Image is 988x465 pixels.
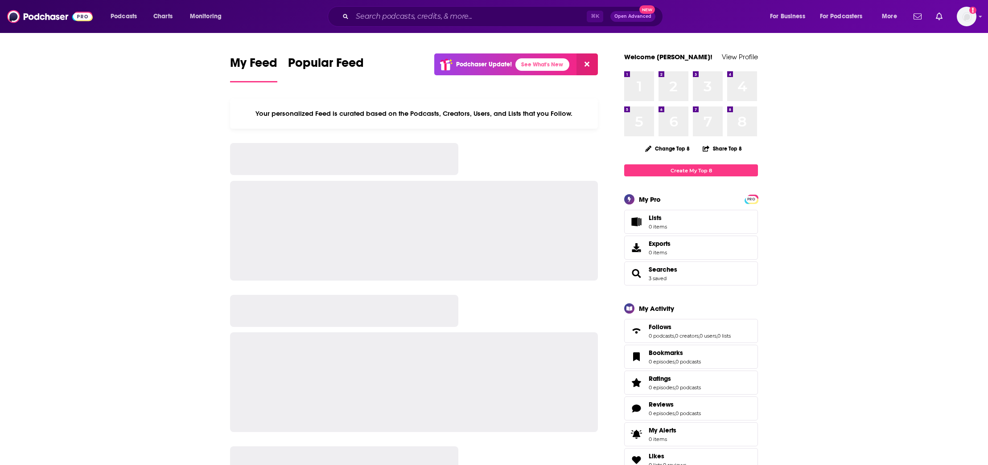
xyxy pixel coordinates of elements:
a: Reviews [627,402,645,415]
a: Follows [627,325,645,337]
a: See What's New [515,58,569,71]
span: , [675,359,675,365]
a: Reviews [649,400,701,408]
span: Ratings [649,375,671,383]
span: , [716,333,717,339]
a: Show notifications dropdown [910,9,925,24]
a: Charts [148,9,178,24]
a: Show notifications dropdown [932,9,946,24]
span: Reviews [624,396,758,420]
a: My Feed [230,55,277,82]
a: 0 episodes [649,359,675,365]
a: 0 lists [717,333,731,339]
a: Likes [649,452,686,460]
span: Bookmarks [649,349,683,357]
a: 0 podcasts [675,384,701,391]
span: 0 items [649,436,676,442]
a: Searches [649,265,677,273]
span: Exports [649,240,671,248]
span: Lists [649,214,662,222]
span: 0 items [649,224,667,230]
a: 0 creators [675,333,699,339]
a: Lists [624,210,758,234]
span: Lists [649,214,667,222]
button: open menu [104,9,148,24]
a: Welcome [PERSON_NAME]! [624,53,712,61]
a: 0 podcasts [649,333,674,339]
span: Ratings [624,371,758,395]
span: Bookmarks [624,345,758,369]
span: Podcasts [111,10,137,23]
a: Follows [649,323,731,331]
span: Searches [624,261,758,286]
span: My Alerts [649,426,676,434]
a: View Profile [722,53,758,61]
span: Logged in as TeszlerPR [957,7,976,26]
img: User Profile [957,7,976,26]
span: Lists [627,216,645,228]
button: open menu [814,9,876,24]
div: Your personalized Feed is curated based on the Podcasts, Creators, Users, and Lists that you Follow. [230,98,598,129]
span: More [882,10,897,23]
span: PRO [746,196,757,203]
span: , [675,384,675,391]
a: Searches [627,267,645,280]
a: Create My Top 8 [624,164,758,176]
a: Ratings [649,375,701,383]
button: open menu [184,9,233,24]
div: My Activity [639,304,674,313]
span: Charts [153,10,173,23]
a: 0 episodes [649,384,675,391]
a: 3 saved [649,275,667,281]
img: Podchaser - Follow, Share and Rate Podcasts [7,8,93,25]
svg: Add a profile image [969,7,976,14]
button: Show profile menu [957,7,976,26]
a: Exports [624,236,758,260]
span: Open Advanced [614,14,651,19]
span: For Business [770,10,805,23]
span: Monitoring [190,10,222,23]
span: Follows [649,323,671,331]
span: Popular Feed [288,55,364,76]
span: Reviews [649,400,674,408]
span: My Feed [230,55,277,76]
button: Open AdvancedNew [610,11,655,22]
div: My Pro [639,195,661,204]
span: Follows [624,319,758,343]
a: Popular Feed [288,55,364,82]
span: Likes [649,452,664,460]
a: 0 podcasts [675,410,701,416]
a: Bookmarks [649,349,701,357]
span: ⌘ K [587,11,603,22]
button: Share Top 8 [702,140,742,157]
input: Search podcasts, credits, & more... [352,9,587,24]
span: 0 items [649,249,671,256]
button: open menu [764,9,816,24]
span: For Podcasters [820,10,863,23]
button: Change Top 8 [640,143,695,154]
span: New [639,5,655,14]
span: , [674,333,675,339]
div: Search podcasts, credits, & more... [336,6,671,27]
a: PRO [746,196,757,202]
a: My Alerts [624,422,758,446]
a: Ratings [627,376,645,389]
a: Bookmarks [627,351,645,363]
a: 0 episodes [649,410,675,416]
button: open menu [876,9,908,24]
p: Podchaser Update! [456,61,512,68]
span: Exports [627,241,645,254]
span: My Alerts [627,428,645,441]
a: 0 users [700,333,716,339]
a: 0 podcasts [675,359,701,365]
span: , [675,410,675,416]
